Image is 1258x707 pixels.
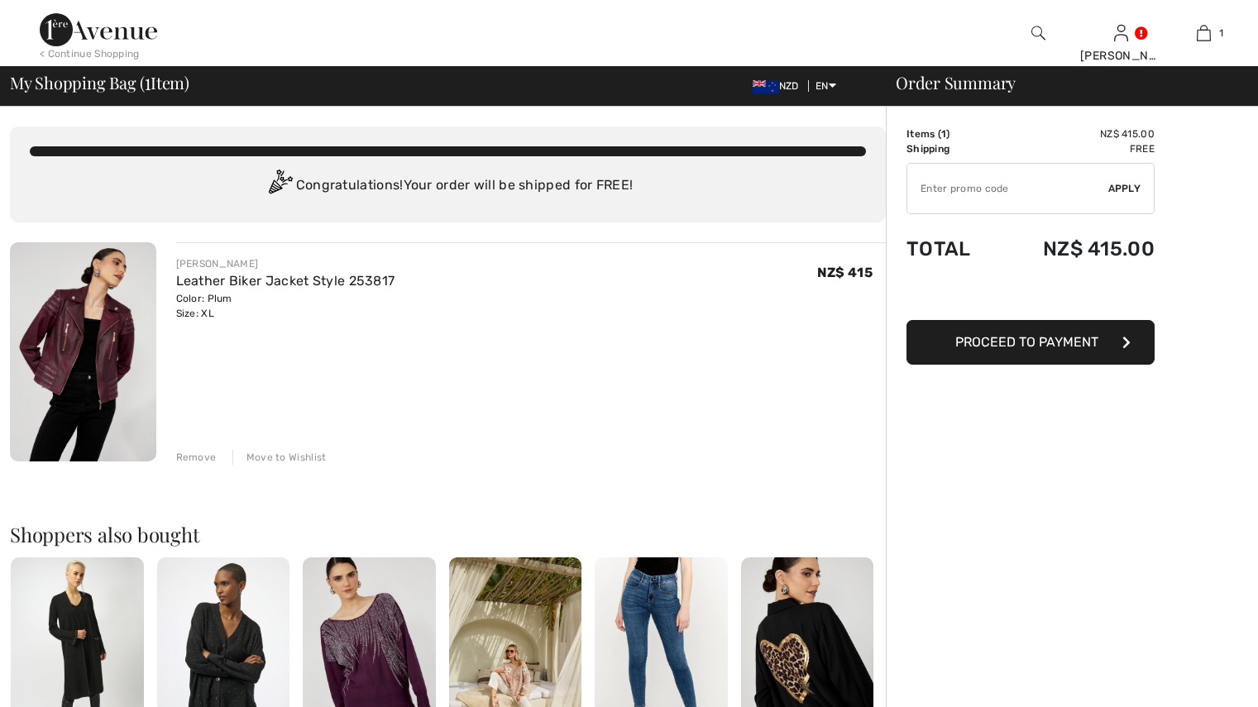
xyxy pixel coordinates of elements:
img: Congratulation2.svg [263,170,296,203]
div: [PERSON_NAME] [1080,47,1161,64]
a: Sign In [1114,25,1128,41]
iframe: PayPal [906,277,1155,314]
td: Items ( ) [906,127,997,141]
button: Proceed to Payment [906,320,1155,365]
td: NZ$ 415.00 [997,127,1155,141]
span: 1 [941,128,946,140]
span: NZD [753,80,806,92]
a: Leather Biker Jacket Style 253817 [176,273,395,289]
div: Order Summary [876,74,1248,91]
td: Total [906,221,997,277]
img: 1ère Avenue [40,13,157,46]
span: My Shopping Bag ( Item) [10,74,189,91]
span: Apply [1108,181,1141,196]
td: Free [997,141,1155,156]
div: Congratulations! Your order will be shipped for FREE! [30,170,866,203]
a: 1 [1163,23,1244,43]
input: Promo code [907,164,1108,213]
div: Remove [176,450,217,465]
div: Color: Plum Size: XL [176,291,395,321]
div: < Continue Shopping [40,46,140,61]
h2: Shoppers also bought [10,524,886,544]
span: Proceed to Payment [955,334,1098,350]
img: Leather Biker Jacket Style 253817 [10,242,156,461]
img: search the website [1031,23,1045,43]
span: 1 [1219,26,1223,41]
td: NZ$ 415.00 [997,221,1155,277]
div: Move to Wishlist [232,450,327,465]
img: New Zealand Dollar [753,80,779,93]
td: Shipping [906,141,997,156]
span: 1 [145,70,151,92]
div: [PERSON_NAME] [176,256,395,271]
img: My Bag [1197,23,1211,43]
span: NZ$ 415 [817,265,873,280]
img: My Info [1114,23,1128,43]
span: EN [816,80,836,92]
